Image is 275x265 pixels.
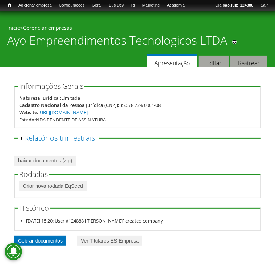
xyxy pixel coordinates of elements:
div: Limitada [61,94,80,102]
a: Rastrear [230,56,267,70]
a: [URL][DOMAIN_NAME] [38,109,88,116]
div: Website: [19,109,38,116]
a: Ver Titulares ES Empresa [77,236,142,246]
a: Apresentação [147,54,197,70]
div: Natureza Jurídica : [19,94,61,102]
a: Bus Dev [105,2,128,9]
a: Marketing [139,2,163,9]
a: RI [128,2,139,9]
div: Estado: [19,116,36,123]
span: Informações Gerais [19,81,83,91]
a: Sair [257,2,271,9]
h1: Ayo Empreendimentos Tecnologicos LTDA [7,33,227,51]
a: Início [7,24,20,31]
a: baixar documentos (zip) [14,156,76,166]
a: Início [4,2,15,9]
a: Gerenciar empresas [23,24,72,31]
a: Configurações [55,2,88,9]
a: Relatórios trimestrais [24,133,95,143]
a: Adicionar empresa [15,2,55,9]
a: Academia [163,2,188,9]
a: Cobrar documentos [14,236,66,246]
div: Cadastro Nacional da Pessoa Jurídica (CNPJ): [19,102,120,109]
a: Olájoao.ruiz_124888 [212,2,257,9]
a: Geral [88,2,105,9]
div: NDA PENDENTE DE ASSINATURA [36,116,106,123]
span: Histórico [19,203,49,213]
span: Rodadas [19,169,48,179]
strong: joao.ruiz_124888 [222,3,254,7]
a: Editar [199,56,229,70]
a: Criar nova rodada EqSeed [19,181,87,191]
span: Início [7,3,11,8]
div: » [7,24,268,33]
div: 35.678.239/0001-08 [120,102,161,109]
li: [DATE] 15:20: User #124888 [[PERSON_NAME]] created company [26,217,256,224]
